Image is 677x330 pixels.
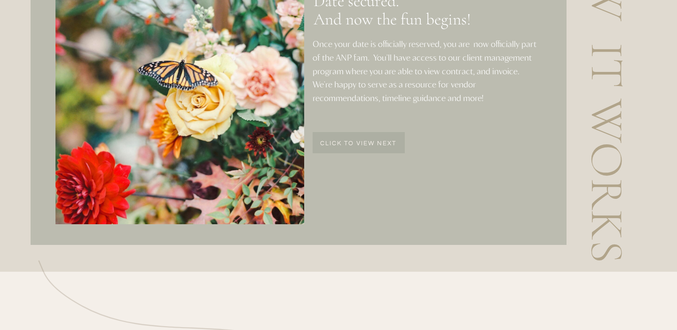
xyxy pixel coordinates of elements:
[313,141,404,149] a: click to view next
[313,37,537,129] p: Once your date is officially reserved, you are now officially part of the ANP fam. You'll have ac...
